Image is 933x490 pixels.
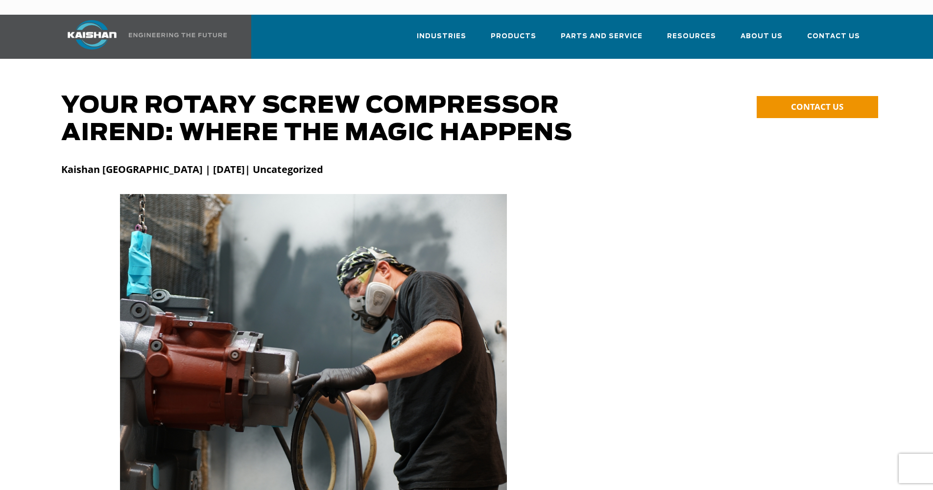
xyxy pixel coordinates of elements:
[741,24,783,57] a: About Us
[667,31,716,42] span: Resources
[61,92,667,147] h1: Your Rotary Screw Compressor Airend: Where the Magic Happens
[61,163,323,176] strong: Kaishan [GEOGRAPHIC_DATA] | [DATE]| Uncategorized
[807,24,860,57] a: Contact Us
[491,24,536,57] a: Products
[491,31,536,42] span: Products
[55,15,229,59] a: Kaishan USA
[129,33,227,37] img: Engineering the future
[417,24,466,57] a: Industries
[561,24,643,57] a: Parts and Service
[757,96,878,118] a: CONTACT US
[561,31,643,42] span: Parts and Service
[55,20,129,49] img: kaishan logo
[791,101,843,112] span: CONTACT US
[741,31,783,42] span: About Us
[417,31,466,42] span: Industries
[667,24,716,57] a: Resources
[807,31,860,42] span: Contact Us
